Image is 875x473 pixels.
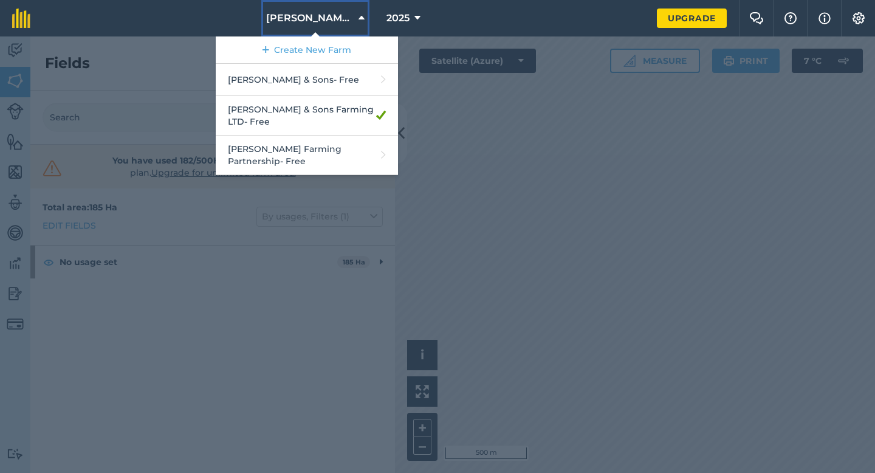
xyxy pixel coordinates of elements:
[749,12,764,24] img: Two speech bubbles overlapping with the left bubble in the forefront
[216,136,398,175] a: [PERSON_NAME] Farming Partnership- Free
[386,11,410,26] span: 2025
[851,12,866,24] img: A cog icon
[216,64,398,96] a: [PERSON_NAME] & Sons- Free
[657,9,727,28] a: Upgrade
[783,12,798,24] img: A question mark icon
[216,36,398,64] a: Create New Farm
[266,11,354,26] span: [PERSON_NAME] & Sons Farming LTD
[216,96,398,136] a: [PERSON_NAME] & Sons Farming LTD- Free
[12,9,30,28] img: fieldmargin Logo
[818,11,831,26] img: svg+xml;base64,PHN2ZyB4bWxucz0iaHR0cDovL3d3dy53My5vcmcvMjAwMC9zdmciIHdpZHRoPSIxNyIgaGVpZ2h0PSIxNy...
